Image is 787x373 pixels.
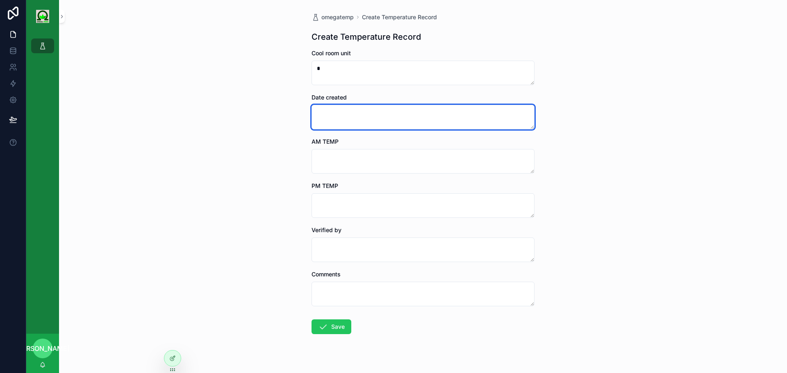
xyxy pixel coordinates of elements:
[362,13,437,21] a: Create Temperature Record
[16,344,70,353] span: [PERSON_NAME]
[312,271,341,278] span: Comments
[26,33,59,64] div: scrollable content
[312,138,339,145] span: AM TEMP
[312,319,351,334] button: Save
[312,31,421,43] h1: Create Temperature Record
[36,10,49,23] img: App logo
[321,13,354,21] span: omegatemp
[312,13,354,21] a: omegatemp
[312,94,347,101] span: Date created
[312,182,338,189] span: PM TEMP
[312,50,351,57] span: Cool room unit
[312,226,341,233] span: Verified by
